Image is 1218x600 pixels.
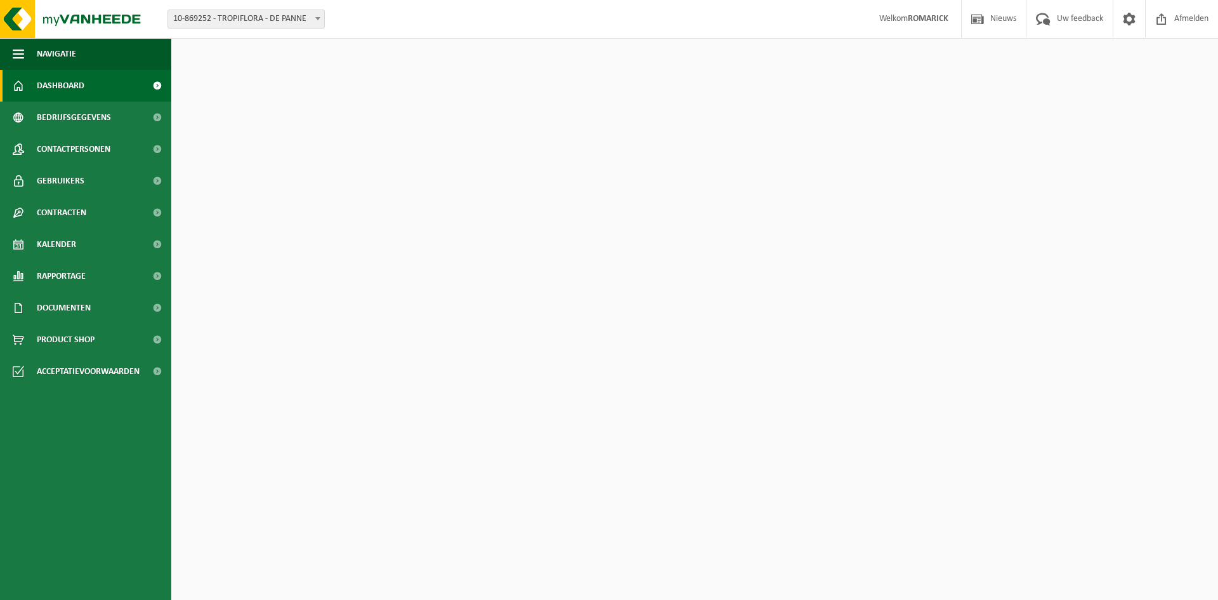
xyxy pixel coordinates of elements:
[37,229,76,260] span: Kalender
[37,197,86,229] span: Contracten
[37,165,84,197] span: Gebruikers
[37,356,140,387] span: Acceptatievoorwaarden
[168,10,324,28] span: 10-869252 - TROPIFLORA - DE PANNE
[167,10,325,29] span: 10-869252 - TROPIFLORA - DE PANNE
[37,292,91,324] span: Documenten
[37,102,111,133] span: Bedrijfsgegevens
[37,133,110,165] span: Contactpersonen
[37,260,86,292] span: Rapportage
[37,324,95,356] span: Product Shop
[908,14,948,23] strong: ROMARICK
[37,38,76,70] span: Navigatie
[37,70,84,102] span: Dashboard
